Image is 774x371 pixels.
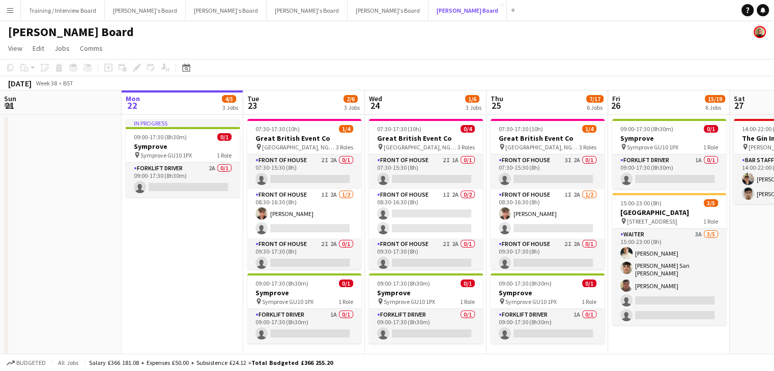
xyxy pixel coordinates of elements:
[247,238,361,273] app-card-role: FRONT OF HOUSE2I2A0/109:30-17:30 (8h)
[247,154,361,189] app-card-role: FRONT OF HOUSE2I2A0/107:30-15:30 (8h)
[612,208,726,217] h3: [GEOGRAPHIC_DATA]
[369,238,483,273] app-card-role: FRONT OF HOUSE2I2A0/109:30-17:30 (8h)
[505,143,579,151] span: [GEOGRAPHIC_DATA], NG24 2NY
[369,134,483,143] h3: Great British Event Co
[377,280,430,287] span: 09:00-17:30 (8h30m)
[369,119,483,269] app-job-card: 07:30-17:30 (10h)0/4Great British Event Co [GEOGRAPHIC_DATA], NG24 2NY3 RolesFRONT OF HOUSE2I1A0/...
[140,151,192,159] span: Symprove GU10 1PX
[703,218,718,225] span: 1 Role
[89,359,333,366] div: Salary £366 181.08 + Expenses £50.00 + Subsistence £24.12 =
[491,288,605,297] h3: Symprove
[247,309,361,344] app-card-role: Forklift Driver1A0/109:00-17:30 (8h30m)
[369,273,483,344] app-job-card: 09:00-17:30 (8h30m)0/1Symprove Symprove GU10 1PX1 RoleForklift Driver0/109:00-17:30 (8h30m)
[505,298,557,305] span: Symprove GU10 1PX
[612,193,726,325] app-job-card: 15:00-23:00 (8h)3/5[GEOGRAPHIC_DATA] [STREET_ADDRESS]1 RoleWaiter3A3/515:00-23:00 (8h)[PERSON_NAM...
[491,273,605,344] app-job-card: 09:00-17:30 (8h30m)0/1Symprove Symprove GU10 1PX1 RoleForklift Driver1A0/109:00-17:30 (8h30m)
[56,359,80,366] span: All jobs
[3,100,16,111] span: 21
[457,143,475,151] span: 3 Roles
[267,1,348,20] button: [PERSON_NAME]'s Board
[247,189,361,238] app-card-role: FRONT OF HOUSE1I2A1/208:30-16:30 (8h)[PERSON_NAME]
[627,218,677,225] span: [STREET_ADDRESS]
[489,100,503,111] span: 25
[247,94,259,103] span: Tue
[126,119,240,197] app-job-card: In progress09:00-17:30 (8h30m)0/1Symprove Symprove GU10 1PX1 RoleForklift Driver2A0/109:00-17:30 ...
[339,125,353,133] span: 1/4
[369,288,483,297] h3: Symprove
[222,104,238,111] div: 3 Jobs
[460,298,475,305] span: 1 Role
[126,163,240,197] app-card-role: Forklift Driver2A0/109:00-17:30 (8h30m)
[465,95,479,103] span: 1/6
[8,24,134,40] h1: [PERSON_NAME] Board
[16,359,46,366] span: Budgeted
[247,119,361,269] app-job-card: 07:30-17:30 (10h)1/4Great British Event Co [GEOGRAPHIC_DATA], NG24 2NY3 RolesFRONT OF HOUSE2I2A0/...
[255,125,300,133] span: 07:30-17:30 (10h)
[217,133,232,141] span: 0/1
[105,1,186,20] button: [PERSON_NAME]'s Board
[384,143,457,151] span: [GEOGRAPHIC_DATA], NG24 2NY
[76,42,107,55] a: Comms
[499,125,543,133] span: 07:30-17:30 (10h)
[34,79,59,87] span: Week 38
[384,298,435,305] span: Symprove GU10 1PX
[4,42,26,55] a: View
[499,280,552,287] span: 09:00-17:30 (8h30m)
[369,94,382,103] span: Wed
[582,298,596,305] span: 1 Role
[587,104,603,111] div: 6 Jobs
[247,273,361,344] div: 09:00-17:30 (8h30m)0/1Symprove Symprove GU10 1PX1 RoleForklift Driver1A0/109:00-17:30 (8h30m)
[344,104,360,111] div: 3 Jobs
[612,119,726,189] div: 09:00-17:30 (8h30m)0/1Symprove Symprove GU10 1PX1 RoleForklift Driver1A0/109:00-17:30 (8h30m)
[491,154,605,189] app-card-role: FRONT OF HOUSE3I2A0/107:30-15:30 (8h)
[343,95,358,103] span: 2/6
[255,280,308,287] span: 09:00-17:30 (8h30m)
[63,79,73,87] div: BST
[369,309,483,344] app-card-role: Forklift Driver0/109:00-17:30 (8h30m)
[704,199,718,207] span: 3/5
[491,189,605,238] app-card-role: FRONT OF HOUSE1I2A1/208:30-16:30 (8h)[PERSON_NAME]
[611,100,620,111] span: 26
[217,151,232,159] span: 1 Role
[367,100,382,111] span: 24
[54,44,70,53] span: Jobs
[21,1,105,20] button: Training / Interview Board
[246,100,259,111] span: 23
[126,119,240,127] div: In progress
[251,359,333,366] span: Total Budgeted £366 255.20
[369,154,483,189] app-card-role: FRONT OF HOUSE2I1A0/107:30-15:30 (8h)
[491,238,605,273] app-card-role: FRONT OF HOUSE2I2A0/109:30-17:30 (8h)
[28,42,48,55] a: Edit
[247,134,361,143] h3: Great British Event Co
[126,142,240,151] h3: Symprove
[491,119,605,269] app-job-card: 07:30-17:30 (10h)1/4Great British Event Co [GEOGRAPHIC_DATA], NG24 2NY3 RolesFRONT OF HOUSE3I2A0/...
[754,26,766,38] app-user-avatar: Nikoleta Gehfeld
[461,280,475,287] span: 0/1
[134,133,187,141] span: 09:00-17:30 (8h30m)
[348,1,428,20] button: [PERSON_NAME]'s Board
[491,94,503,103] span: Thu
[80,44,103,53] span: Comms
[50,42,74,55] a: Jobs
[705,95,725,103] span: 15/19
[705,104,725,111] div: 6 Jobs
[5,357,47,368] button: Budgeted
[704,125,718,133] span: 0/1
[461,125,475,133] span: 0/4
[186,1,267,20] button: [PERSON_NAME]'s Board
[339,280,353,287] span: 0/1
[703,143,718,151] span: 1 Role
[491,134,605,143] h3: Great British Event Co
[369,189,483,238] app-card-role: FRONT OF HOUSE1I2A0/208:30-16:30 (8h)
[247,288,361,297] h3: Symprove
[612,134,726,143] h3: Symprove
[262,298,313,305] span: Symprove GU10 1PX
[491,309,605,344] app-card-role: Forklift Driver1A0/109:00-17:30 (8h30m)
[734,94,745,103] span: Sat
[262,143,336,151] span: [GEOGRAPHIC_DATA], NG24 2NY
